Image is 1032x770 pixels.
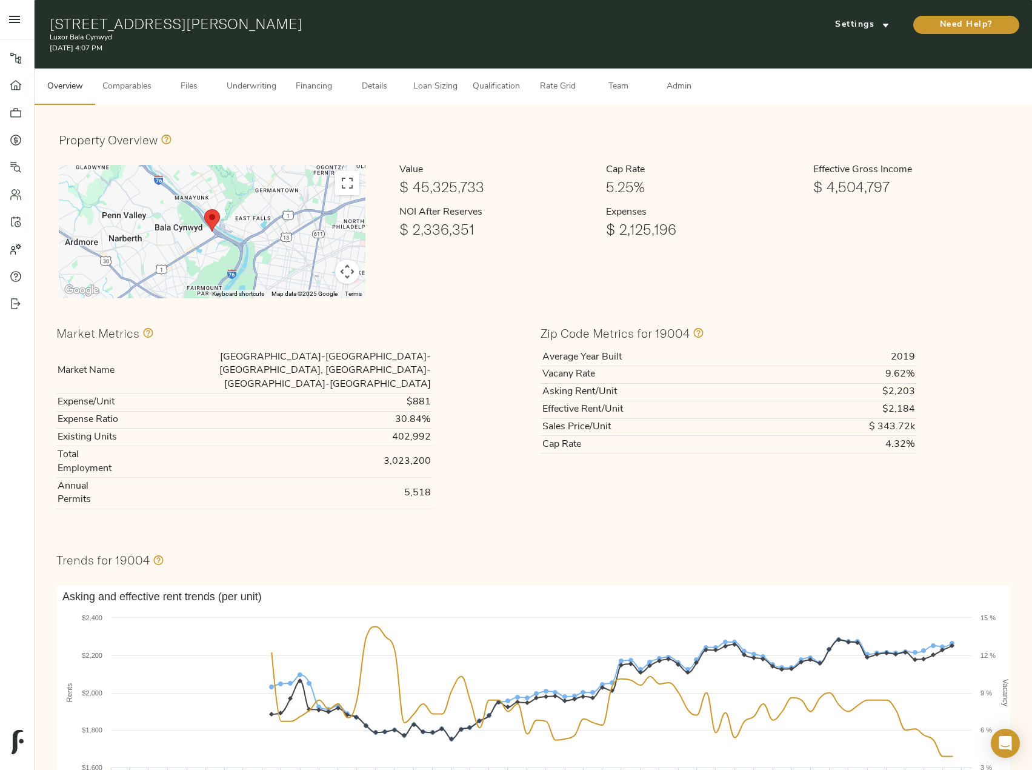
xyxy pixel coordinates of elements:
p: Luxor Bala Cynwyd [50,32,694,43]
text: 12 % [980,652,996,659]
span: Settings [829,18,896,33]
th: Annual Permits [56,478,124,509]
svg: Values in this section only include information specific to the 19004 zip code [690,326,704,340]
text: Vacancy [1001,679,1010,706]
span: Need Help? [925,18,1007,33]
p: [DATE] 4:07 PM [50,43,694,54]
span: Loan Sizing [412,79,458,95]
h3: Market Metrics [56,326,139,340]
th: Effective Rent/Unit [541,401,777,418]
h6: Value [399,162,596,178]
th: Total Employment [56,446,124,478]
h6: NOI After Reserves [399,205,596,221]
td: $881 [124,393,432,411]
td: $ 343.72k [777,418,916,436]
span: Team [595,79,641,95]
td: 402,992 [124,429,432,446]
span: Files [166,79,212,95]
span: Admin [656,79,702,95]
img: Google [62,283,102,298]
h1: 5.25% [606,178,803,195]
span: Financing [291,79,337,95]
td: 4.32% [777,436,916,454]
h3: Property Overview [59,133,158,147]
a: Open this area in Google Maps (opens a new window) [62,283,102,298]
div: Open Intercom Messenger [991,729,1020,758]
text: $2,000 [82,689,102,697]
td: 2019 [777,349,916,366]
th: Average Year Built [541,349,777,366]
th: Asking Rent/Unit [541,383,777,401]
svg: Values in this section comprise all zip codes within the Philadelphia-Camden-Wilmington, PA-NJ-DE... [139,326,154,340]
a: Terms (opens in new tab) [345,290,362,297]
td: 9.62% [777,366,916,383]
h1: $ 4,504,797 [813,178,1010,195]
text: 15 % [980,614,996,621]
span: Map data ©2025 Google [271,290,338,297]
th: Cap Rate [541,436,777,454]
h3: Trends for 19004 [56,553,150,567]
div: Subject Propery [199,204,225,236]
text: $2,200 [82,652,102,659]
button: Map camera controls [335,259,359,284]
td: 3,023,200 [124,446,432,478]
td: [GEOGRAPHIC_DATA]-[GEOGRAPHIC_DATA]-[GEOGRAPHIC_DATA], [GEOGRAPHIC_DATA]-[GEOGRAPHIC_DATA]-[GEOGR... [124,349,432,393]
text: 9 % [980,689,992,697]
h6: Effective Gross Income [813,162,1010,178]
h1: [STREET_ADDRESS][PERSON_NAME] [50,15,694,32]
span: Rate Grid [534,79,581,95]
button: Toggle fullscreen view [335,171,359,195]
h1: $ 45,325,733 [399,178,596,195]
th: Expense/Unit [56,393,124,411]
h6: Cap Rate [606,162,803,178]
button: Keyboard shortcuts [212,290,264,298]
h6: Expenses [606,205,803,221]
td: $2,184 [777,401,916,418]
th: Expense Ratio [56,411,124,429]
h1: $ 2,125,196 [606,221,803,238]
img: logo [12,730,24,754]
button: Settings [817,16,908,34]
td: $2,203 [777,383,916,401]
span: Underwriting [227,79,276,95]
text: 6 % [980,726,992,734]
span: Details [351,79,398,95]
text: $1,800 [82,726,102,734]
th: Sales Price/Unit [541,418,777,436]
span: Qualification [473,79,520,95]
td: 5,518 [124,478,432,509]
h3: Zip Code Metrics for 19004 [541,326,690,340]
text: Asking and effective rent trends (per unit) [62,591,262,603]
h1: $ 2,336,351 [399,221,596,238]
text: Rents [65,683,74,701]
button: Need Help? [913,16,1019,34]
th: Vacany Rate [541,366,777,383]
th: Existing Units [56,429,124,446]
th: Market Name [56,349,124,393]
td: 30.84% [124,411,432,429]
span: Comparables [102,79,151,95]
text: $2,400 [82,614,102,621]
span: Overview [42,79,88,95]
